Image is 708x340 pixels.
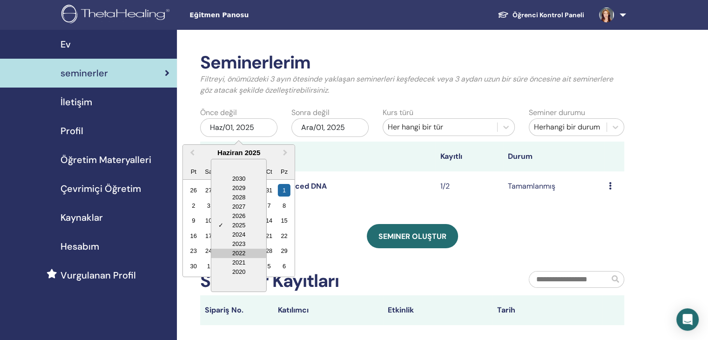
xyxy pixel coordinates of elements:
button: Next Month [279,146,294,161]
div: Choose Date [182,144,295,277]
div: 2029 [211,184,266,193]
button: Previous Month [184,146,199,161]
div: 2020 [211,267,266,277]
div: Choose 5 Temmuz 2025 Cumartesi [263,260,275,272]
div: Ara/01, 2025 [291,118,369,137]
div: Pt [187,165,200,178]
div: 2028 [211,193,266,202]
label: Seminer durumu [529,107,585,118]
div: 2030 [211,174,266,184]
label: Sonra değil [291,107,330,118]
div: Choose 1 Temmuz 2025 Salı [202,260,215,272]
div: Choose 22 Haziran 2025 Pazar [278,230,290,242]
img: graduation-cap-white.svg [498,11,509,19]
div: 2023 [211,239,266,249]
div: Choose 3 Haziran 2025 Salı [202,199,215,212]
div: Choose 23 Haziran 2025 Pazartesi [187,245,200,257]
div: Choose 30 Haziran 2025 Pazartesi [187,260,200,272]
div: Choose 16 Haziran 2025 Pazartesi [187,230,200,242]
div: Choose 27 Mayıs 2025 Salı [202,184,215,197]
a: Advanced DNA [272,181,327,191]
div: 2024 [211,230,266,239]
span: Profil [61,124,83,138]
th: seminer [200,142,268,171]
th: Sipariş No. [200,295,273,325]
span: İletişim [61,95,92,109]
span: Ev [61,37,71,51]
div: Choose 29 Haziran 2025 Pazar [278,245,290,257]
div: Choose 6 Temmuz 2025 Pazar [278,260,290,272]
div: Haz/01, 2025 [200,118,277,137]
a: Öğrenci Kontrol Paneli [490,7,592,24]
div: Choose 26 Mayıs 2025 Pazartesi [187,184,200,197]
th: Tarih [492,295,602,325]
div: 2025 [211,221,266,230]
img: logo.png [61,5,173,26]
span: Kaynaklar [61,211,103,224]
div: Choose 21 Haziran 2025 Cumartesi [263,230,275,242]
span: Çevrimiçi Öğretim [61,182,141,196]
div: Pz [278,165,290,178]
div: Choose 31 Mayıs 2025 Cumartesi [263,184,275,197]
div: Ct [263,165,275,178]
div: Choose 1 Haziran 2025 Pazar [278,184,290,197]
div: Choose 7 Haziran 2025 Cumartesi [263,199,275,212]
th: Katılımcı [273,295,383,325]
div: 2027 [211,202,266,211]
th: Kayıtlı [436,142,503,171]
span: Seminer oluştur [378,231,446,241]
label: Önce değil [200,107,237,118]
h2: Seminer Kayıtları [200,271,339,292]
div: Choose 24 Haziran 2025 Salı [202,245,215,257]
a: Seminer oluştur [367,224,458,248]
th: Etkinlik [383,295,493,325]
div: Choose 10 Haziran 2025 Salı [202,214,215,227]
span: Hesabım [61,239,99,253]
div: Choose 9 Haziran 2025 Pazartesi [187,214,200,227]
div: 2026 [211,211,266,221]
td: 1/2 [436,171,503,202]
td: Tamamlanmış [503,171,604,202]
h2: Seminerlerim [200,52,624,74]
th: Durum [503,142,604,171]
div: 2021 [211,258,266,267]
div: Choose 15 Haziran 2025 Pazar [278,214,290,227]
label: Kurs türü [383,107,413,118]
div: Her hangi bir tür [388,122,492,133]
div: Choose 2 Haziran 2025 Pazartesi [187,199,200,212]
span: Öğretim Materyalleri [61,153,151,167]
span: ✓ [218,221,223,230]
div: Choose 14 Haziran 2025 Cumartesi [263,214,275,227]
div: Choose 8 Haziran 2025 Pazar [278,199,290,212]
img: default.jpg [599,7,614,22]
span: seminerler [61,66,108,80]
p: Filtreyi, önümüzdeki 3 ayın ötesinde yaklaşan seminerleri keşfedecek veya 3 aydan uzun bir süre ö... [200,74,624,96]
div: Choose 28 Haziran 2025 Cumartesi [263,245,275,257]
div: Open Intercom Messenger [676,308,699,331]
div: 2022 [211,249,266,258]
span: Vurgulanan Profil [61,268,136,282]
div: Choose 17 Haziran 2025 Salı [202,230,215,242]
div: Sa [202,165,215,178]
div: Haziran 2025 [183,149,295,156]
div: Herhangi bir durum [534,122,602,133]
span: Eğitmen Panosu [189,10,329,20]
div: Month June, 2025 [186,183,291,273]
